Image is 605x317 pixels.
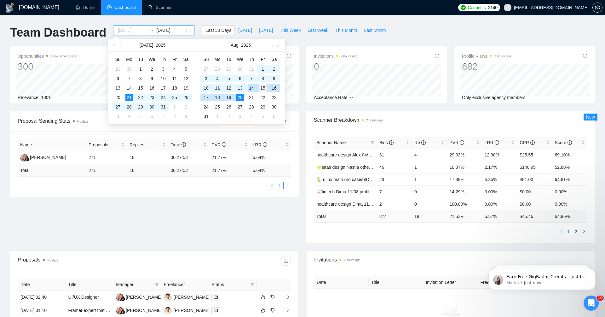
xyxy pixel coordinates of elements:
[234,83,246,93] td: 2025-08-13
[582,230,585,233] span: right
[479,256,605,300] iframe: Intercom notifications message
[148,65,156,73] div: 2
[182,113,190,120] div: 9
[121,310,125,314] img: gigradar-bm.png
[124,93,135,102] td: 2025-07-21
[20,155,66,160] a: NS[PERSON_NAME]
[205,27,231,34] span: Last 30 Days
[180,112,192,121] td: 2025-08-09
[462,95,526,100] span: Only exclusive agency members
[200,83,212,93] td: 2025-08-10
[174,294,210,301] div: [PERSON_NAME]
[135,112,146,121] td: 2025-08-05
[316,152,397,157] a: healthcare design Alex 04/06 bid in range
[20,154,28,161] img: NS
[259,113,267,120] div: 5
[246,112,257,121] td: 2025-09-04
[580,228,587,235] li: Next Page
[276,182,283,189] a: 1
[586,114,595,120] span: New
[270,84,278,92] div: 16
[246,102,257,112] td: 2025-08-28
[200,93,212,102] td: 2025-08-17
[270,113,278,120] div: 6
[231,39,239,51] button: Aug
[225,113,233,120] div: 2
[214,308,218,312] span: mail
[135,64,146,74] td: 2025-07-01
[114,94,122,101] div: 20
[27,24,109,30] p: Message from Mariia, sent Just now
[285,184,289,187] span: right
[314,116,587,124] span: Scanner Breakdown
[159,65,167,73] div: 3
[259,94,267,101] div: 22
[268,102,280,112] td: 2025-08-30
[146,74,158,83] td: 2025-07-09
[114,84,122,92] div: 13
[580,228,587,235] button: right
[148,94,156,101] div: 23
[234,64,246,74] td: 2025-07-30
[158,54,169,64] th: Th
[270,103,278,111] div: 30
[9,13,117,34] div: message notification from Mariia, Just now. Earn Free GigRadar Credits - Just by Sharing Your Sto...
[225,65,233,73] div: 29
[137,103,144,111] div: 29
[148,5,172,10] a: searchScanner
[202,25,235,35] button: Last 30 Days
[223,74,234,83] td: 2025-08-05
[146,64,158,74] td: 2025-07-02
[268,112,280,121] td: 2025-09-06
[10,25,106,40] h1: Team Dashboard
[225,103,233,111] div: 26
[135,93,146,102] td: 2025-07-22
[257,102,268,112] td: 2025-08-29
[236,75,244,82] div: 6
[559,230,563,233] span: left
[236,65,244,73] div: 30
[112,93,124,102] td: 2025-07-20
[276,182,284,189] li: 1
[155,283,159,286] span: filter
[158,112,169,121] td: 2025-08-07
[148,84,156,92] div: 16
[236,94,244,101] div: 20
[350,95,353,100] span: --
[268,74,280,83] td: 2025-08-09
[214,103,221,111] div: 25
[115,5,136,10] span: Dashboard
[223,102,234,112] td: 2025-08-26
[156,39,165,51] button: 2025
[149,28,154,33] span: swap-right
[316,177,377,182] a: 🐍 ui ux main (no cases)/Dima
[236,103,244,111] div: 27
[214,75,221,82] div: 4
[127,139,168,151] th: Replies
[121,297,125,301] img: gigradar-bm.png
[182,103,190,111] div: 2
[369,138,376,147] span: filter
[259,75,267,82] div: 8
[125,113,133,120] div: 4
[565,228,572,235] a: 1
[461,5,466,10] img: upwork-logo.png
[125,94,133,101] div: 21
[182,65,190,73] div: 5
[169,102,180,112] td: 2025-08-01
[202,84,210,92] div: 10
[18,95,38,100] span: Relevance
[256,25,276,35] button: [DATE]
[112,112,124,121] td: 2025-08-03
[202,103,210,111] div: 24
[223,83,234,93] td: 2025-08-12
[270,94,278,101] div: 23
[212,102,223,112] td: 2025-08-25
[125,75,133,82] div: 7
[137,84,144,92] div: 15
[241,39,251,51] button: 2025
[583,54,587,58] span: info-circle
[169,83,180,93] td: 2025-07-18
[124,54,135,64] th: Mo
[596,296,604,301] span: 10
